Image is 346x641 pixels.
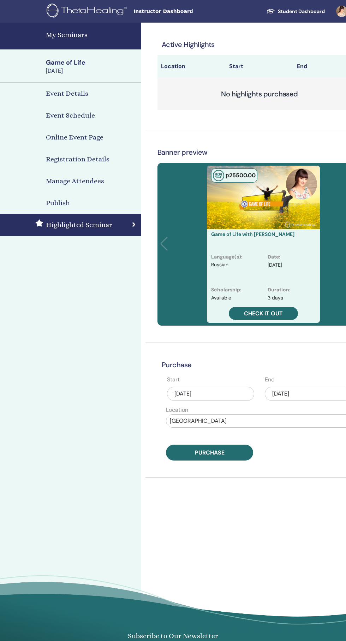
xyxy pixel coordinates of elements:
p: Date : [268,253,280,261]
label: End [265,375,275,384]
p: 3 days [268,294,283,302]
label: Start [167,375,180,384]
p: Russian [211,261,228,280]
span: р 25500 .00 [226,172,256,179]
span: Instructor Dashboard [133,8,239,15]
p: Available [211,294,231,302]
img: default.jpg [286,168,317,200]
h4: Manage Attendees [46,176,104,186]
h4: Publish [46,198,70,208]
h4: My Seminars [46,30,137,40]
a: Student Dashboard [261,5,330,18]
h4: Highlighted Seminar [46,220,112,230]
p: [DATE] [268,261,282,269]
img: graduation-cap-white.svg [267,8,275,14]
h4: Event Schedule [46,110,95,121]
label: Location [166,406,188,414]
th: Location [157,55,226,78]
h4: Registration Details [46,154,109,165]
div: [DATE] [46,67,137,75]
span: Check it out [244,310,283,317]
th: Start [226,55,294,78]
p: Duration : [268,286,291,293]
a: Check it out [229,307,298,320]
span: Purchase [195,449,225,456]
div: [DATE] [167,387,254,401]
p: Scholarship : [211,286,241,293]
h4: Online Event Page [46,132,103,143]
h4: Subscribe to Our Newsletter [91,632,255,640]
img: In-Person Seminar [213,170,224,181]
a: Game of Life[DATE] [42,58,141,75]
button: Purchase [166,445,253,461]
h4: Event Details [46,88,88,99]
p: Language(s) : [211,253,243,261]
img: logo.png [47,4,129,19]
div: Game of Life [46,58,137,67]
a: Game of Life with [PERSON_NAME] [211,231,294,237]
